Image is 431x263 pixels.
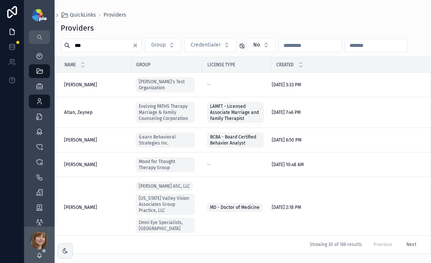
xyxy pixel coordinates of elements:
[184,38,236,52] button: Select Button
[139,103,192,121] span: Evolving PATHS Therapy Marriage & Family Counseling Corporation
[272,109,301,115] span: [DATE] 7:46 PM
[145,38,181,52] button: Select Button
[139,195,192,213] span: [US_STATE] Valley Vision Associates Group Practice, LLC
[401,239,422,251] button: Next
[139,183,190,189] span: [PERSON_NAME] ASC, LLC
[136,102,195,123] a: Evolving PATHS Therapy Marriage & Family Counseling Corporation
[139,219,192,232] span: Omni Eye Specialists, [GEOGRAPHIC_DATA]
[64,162,97,168] span: [PERSON_NAME]
[64,109,127,115] a: Altan, Zeynep
[272,162,304,168] span: [DATE] 10:48 AM
[272,82,301,88] span: [DATE] 3:33 PM
[272,109,421,115] a: [DATE] 7:46 PM
[207,62,235,68] span: License Type
[64,137,127,143] a: [PERSON_NAME]
[24,44,55,227] div: scrollable content
[139,159,192,171] span: Mood for Thought Therapy Group
[136,77,195,92] a: [PERSON_NAME]'s Test Organization
[61,23,94,33] h1: Providers
[272,82,421,88] a: [DATE] 3:33 PM
[64,204,127,210] a: [PERSON_NAME]
[191,41,221,49] span: Credentialer
[210,134,261,146] span: BCBA - Board Certified Behavior Analyst
[151,41,166,49] span: Group
[207,162,211,168] span: --
[310,242,362,248] span: Showing 30 of 166 results
[32,9,47,21] img: App logo
[272,137,421,143] a: [DATE] 6:50 PM
[64,109,92,115] span: Altan, Zeynep
[272,204,301,210] span: [DATE] 2:18 PM
[272,204,421,210] a: [DATE] 2:18 PM
[136,156,198,174] a: Mood for Thought Therapy Group
[70,11,96,19] span: QuickLinks
[139,79,192,91] span: [PERSON_NAME]'s Test Organization
[64,204,97,210] span: [PERSON_NAME]
[136,180,198,235] a: [PERSON_NAME] ASC, LLC[US_STATE] Valley Vision Associates Group Practice, LLCOmni Eye Specialists...
[207,82,267,88] a: --
[136,76,198,94] a: [PERSON_NAME]'s Test Organization
[136,62,150,68] span: Group
[207,82,211,88] span: --
[207,201,267,213] a: MD - Doctor of Medicine
[207,162,267,168] a: --
[247,38,276,52] button: Select Button
[64,82,127,88] a: [PERSON_NAME]
[136,132,195,148] a: iLearn Behavioral Strategies Inc.
[64,162,127,168] a: [PERSON_NAME]
[276,62,294,68] span: Created
[139,134,192,146] span: iLearn Behavioral Strategies Inc.
[272,137,301,143] span: [DATE] 6:50 PM
[136,131,198,149] a: iLearn Behavioral Strategies Inc.
[136,182,193,191] a: [PERSON_NAME] ASC, LLC
[136,194,195,215] a: [US_STATE] Valley Vision Associates Group Practice, LLC
[136,218,195,233] a: Omni Eye Specialists, [GEOGRAPHIC_DATA]
[64,137,97,143] span: [PERSON_NAME]
[207,100,267,124] a: LAMFT - Licensed Associate Marriage and Family Therapist
[207,131,267,149] a: BCBA - Board Certified Behavior Analyst
[136,157,195,172] a: Mood for Thought Therapy Group
[210,103,261,121] span: LAMFT - Licensed Associate Marriage and Family Therapist
[253,41,260,49] span: No
[272,162,421,168] a: [DATE] 10:48 AM
[136,100,198,124] a: Evolving PATHS Therapy Marriage & Family Counseling Corporation
[132,42,141,48] button: Clear
[61,11,96,19] a: QuickLinks
[64,82,97,88] span: [PERSON_NAME]
[210,204,260,210] span: MD - Doctor of Medicine
[103,11,126,19] a: Providers
[64,62,76,68] span: Name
